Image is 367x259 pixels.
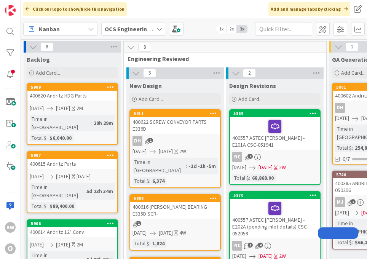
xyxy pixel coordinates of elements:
div: Time in [GEOGRAPHIC_DATA] [30,115,91,131]
div: Total $ [335,238,352,246]
span: 0/7 [343,155,350,163]
span: : [46,134,48,142]
div: 5909 [31,85,117,90]
a: 5907400615 Andritz Parts[DATE][DATE][DATE]Time in [GEOGRAPHIC_DATA]:5d 23h 34mTotal $:$89,400.00 [27,151,118,213]
span: Add Card... [341,69,365,76]
span: : [249,174,250,182]
div: DH [130,136,220,146]
span: 1x [216,25,227,33]
div: 5870 [233,193,320,198]
a: 5908400616 [PERSON_NAME] BEARING E335D SCR-[DATE][DATE]4WTotal $:1,824 [129,194,221,251]
span: : [352,144,353,152]
span: 8 [40,42,53,51]
span: [DATE] [132,147,147,155]
div: 400557 ASTEC [PERSON_NAME] - E202A (pending inlet details) CSC-052058 [230,199,320,238]
div: -1d -1h -5m [187,162,218,170]
span: New Design [129,82,162,90]
span: 3x [237,25,247,33]
div: 5870400557 ASTEC [PERSON_NAME] - E202A (pending inlet details) CSC-052058 [230,192,320,238]
span: : [149,239,150,248]
div: Total $ [132,177,149,185]
span: Add Card... [139,96,163,102]
div: Total $ [30,202,46,210]
div: 5906 [31,221,117,226]
span: [DATE] [159,229,173,237]
div: Time in [GEOGRAPHIC_DATA] [132,158,186,174]
div: NC [230,152,320,162]
a: 5869400557 ASTEC [PERSON_NAME] - E201A CSC-051941NC[DATE][DATE]2WTotal $:68,868.00 [229,109,321,185]
div: 5869 [233,111,320,116]
div: 5906 [27,220,117,227]
div: 2W [279,163,286,171]
span: : [83,187,85,195]
span: : [352,238,353,246]
span: 2x [227,25,237,33]
div: 400557 ASTEC [PERSON_NAME] - E201A CSC-051941 [230,117,320,150]
span: [DATE] [159,147,173,155]
span: : [91,119,92,127]
div: $6,040.00 [48,134,73,142]
span: : [186,162,187,170]
a: 5909400620 Andritz HDG Parts[DATE][DATE]2MTime in [GEOGRAPHIC_DATA]:20h 29mTotal $:$6,040.00 [27,83,118,145]
span: : [46,202,48,210]
b: OCS Engineering Department [105,25,186,33]
span: [DATE] [56,241,70,249]
span: Add Card... [36,69,60,76]
div: [DATE] [77,173,91,181]
div: 68,868.00 [250,174,276,182]
div: BW [5,222,16,233]
div: Total $ [132,239,149,248]
span: [DATE] [232,163,246,171]
div: Click our logo to show/hide this navigation [23,2,127,16]
div: Total $ [335,144,352,152]
div: O [5,243,16,254]
span: 8 [138,43,151,52]
span: [DATE] [56,104,70,112]
span: [DATE] [258,163,273,171]
div: 2M [77,104,83,112]
div: 5909 [27,84,117,91]
div: 5d 23h 34m [85,187,115,195]
div: 6,374 [150,177,166,185]
span: 4 [258,243,263,248]
div: 5907400615 Andritz Parts [27,152,117,169]
span: Backlog [27,56,50,63]
div: 20h 29m [92,119,115,127]
div: DH [335,103,345,113]
span: [DATE] [30,241,44,249]
div: 5911 [134,111,220,116]
span: 1 [148,138,153,143]
div: 5908 [130,195,220,202]
input: Quick Filter... [255,22,312,36]
div: 5869 [230,110,320,117]
div: 2W [179,147,186,155]
div: DH [132,136,142,146]
span: [DATE] [132,229,147,237]
div: 5908400616 [PERSON_NAME] BEARING E335D SCR- [130,195,220,219]
div: NC [232,152,242,162]
div: $89,400.00 [48,202,76,210]
span: 4 [248,154,253,159]
div: 2M [77,241,83,249]
div: Add and manage tabs by clicking [268,2,350,16]
div: 400615 Andritz Parts [27,159,117,169]
div: 5907 [31,153,117,158]
span: 1 [248,243,253,248]
div: 1,824 [150,239,166,248]
div: 5907 [27,152,117,159]
a: 5911400622 SCREW CONVEYOR PARTS E336DDH[DATE][DATE]2WTime in [GEOGRAPHIC_DATA]:-1d -1h -5mTotal $... [129,109,221,188]
div: 400616 [PERSON_NAME] BEARING E335D SCR- [130,202,220,219]
span: 6 [143,69,156,78]
span: Design Revisions [229,82,276,90]
div: MJ [335,197,345,207]
span: 2 [243,69,256,78]
div: Time in [GEOGRAPHIC_DATA] [30,183,83,200]
div: 5870 [230,192,320,199]
div: 5911 [130,110,220,117]
div: NC [230,241,320,251]
div: Total $ [30,134,46,142]
div: 5906400614 Andritz 12" Conv [27,220,117,237]
div: 5911400622 SCREW CONVEYOR PARTS E336D [130,110,220,134]
div: 4W [179,229,186,237]
span: [DATE] [335,114,349,122]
